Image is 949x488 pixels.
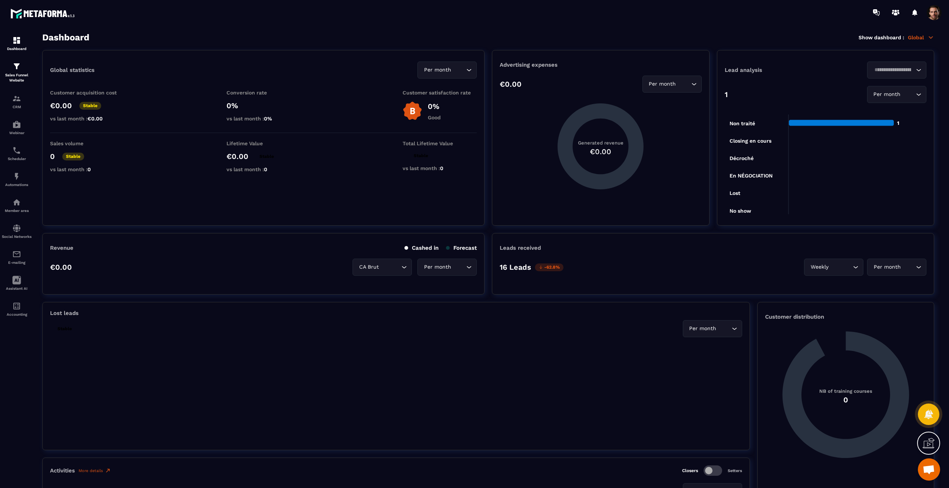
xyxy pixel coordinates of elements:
[226,152,248,161] p: €0.00
[353,259,412,276] div: Search for option
[683,320,742,337] div: Search for option
[50,245,73,251] p: Revenue
[428,102,441,111] p: 0%
[50,310,79,316] p: Lost leads
[2,105,32,109] p: CRM
[804,259,863,276] div: Search for option
[79,468,111,474] a: More details
[2,30,32,56] a: formationformationDashboard
[226,90,301,96] p: Conversion rate
[226,140,301,146] p: Lifetime Value
[403,101,422,121] img: b-badge-o.b3b20ee6.svg
[500,245,541,251] p: Leads received
[417,62,477,79] div: Search for option
[50,166,124,172] p: vs last month :
[2,56,32,89] a: formationformationSales Funnel Website
[730,173,773,179] tspan: En NÉGOCIATION
[765,313,926,320] p: Customer distribution
[2,89,32,114] a: formationformationCRM
[642,76,702,93] div: Search for option
[264,166,267,172] span: 0
[730,190,740,196] tspan: Lost
[2,166,32,192] a: automationsautomationsAutomations
[50,116,124,122] p: vs last month :
[422,66,453,74] span: Per month
[2,270,32,296] a: Assistant AI
[872,263,902,271] span: Per month
[357,263,380,271] span: CA Brut
[535,263,563,271] p: -62.8%
[718,325,730,333] input: Search for option
[2,157,32,161] p: Scheduler
[872,90,902,99] span: Per month
[12,94,21,103] img: formation
[453,263,464,271] input: Search for option
[50,67,95,73] p: Global statistics
[50,140,124,146] p: Sales volume
[2,140,32,166] a: schedulerschedulerScheduler
[730,155,754,161] tspan: Décroché
[2,73,32,83] p: Sales Funnel Website
[50,101,72,110] p: €0.00
[859,34,904,40] p: Show dashboard :
[647,80,678,88] span: Per month
[42,32,89,43] h3: Dashboard
[105,468,111,474] img: narrow-up-right-o.6b7c60e2.svg
[446,245,477,251] p: Forecast
[728,468,742,473] p: Setters
[830,263,851,271] input: Search for option
[12,120,21,129] img: automations
[226,166,301,172] p: vs last month :
[12,250,21,259] img: email
[2,114,32,140] a: automationsautomationsWebinar
[908,34,934,41] p: Global
[87,116,103,122] span: €0.00
[422,263,453,271] span: Per month
[500,263,531,272] p: 16 Leads
[12,224,21,233] img: social-network
[428,114,441,120] p: Good
[226,101,301,110] p: 0%
[404,245,439,251] p: Cashed in
[688,325,718,333] span: Per month
[902,90,914,99] input: Search for option
[2,192,32,218] a: automationsautomationsMember area
[264,116,272,122] span: 0%
[440,165,443,171] span: 0
[902,263,914,271] input: Search for option
[2,47,32,51] p: Dashboard
[403,165,477,171] p: vs last month :
[403,90,477,96] p: Customer satisfaction rate
[500,80,522,89] p: €0.00
[10,7,77,20] img: logo
[2,235,32,239] p: Social Networks
[79,102,101,110] p: Stable
[12,172,21,181] img: automations
[417,259,477,276] div: Search for option
[54,325,76,333] p: Stable
[50,263,72,272] p: €0.00
[62,153,84,160] p: Stable
[403,140,477,146] p: Total Lifetime Value
[12,62,21,71] img: formation
[2,244,32,270] a: emailemailE-mailing
[226,116,301,122] p: vs last month :
[87,166,91,172] span: 0
[256,153,278,160] p: Stable
[410,152,432,160] p: Stable
[12,198,21,207] img: automations
[730,138,771,144] tspan: Closing en cours
[2,131,32,135] p: Webinar
[730,120,755,126] tspan: Non traité
[2,183,32,187] p: Automations
[2,286,32,291] p: Assistant AI
[12,302,21,311] img: accountant
[872,66,914,74] input: Search for option
[2,209,32,213] p: Member area
[725,90,728,99] p: 1
[918,458,940,481] div: Mở cuộc trò chuyện
[867,62,926,79] div: Search for option
[2,296,32,322] a: accountantaccountantAccounting
[725,67,826,73] p: Lead analysis
[50,152,55,161] p: 0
